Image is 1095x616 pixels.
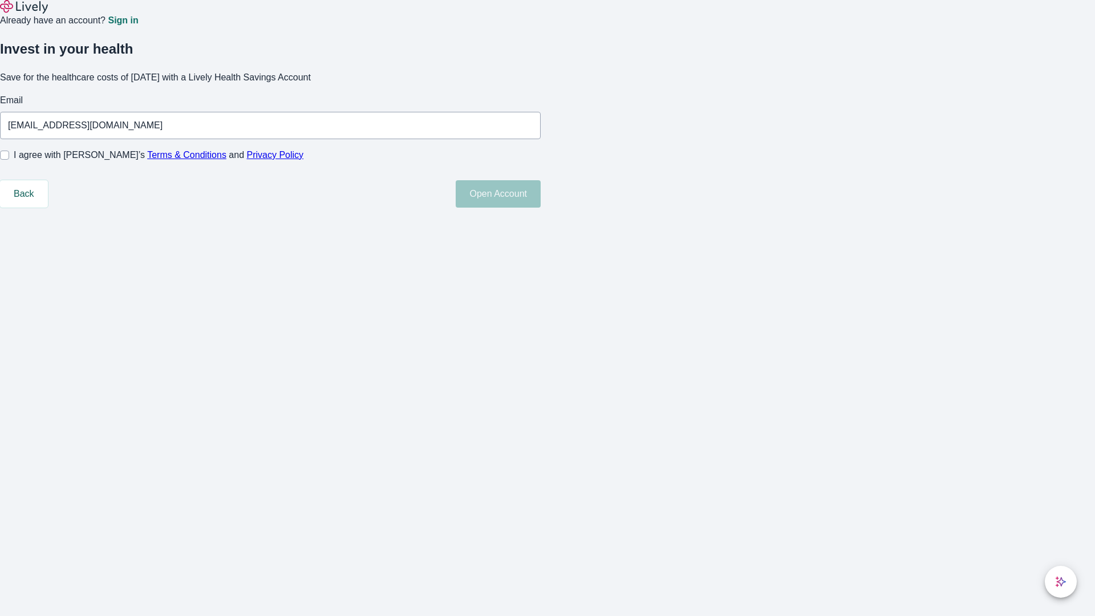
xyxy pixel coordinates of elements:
a: Sign in [108,16,138,25]
button: chat [1045,566,1077,598]
span: I agree with [PERSON_NAME]’s and [14,148,303,162]
a: Terms & Conditions [147,150,226,160]
svg: Lively AI Assistant [1055,576,1066,587]
a: Privacy Policy [247,150,304,160]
